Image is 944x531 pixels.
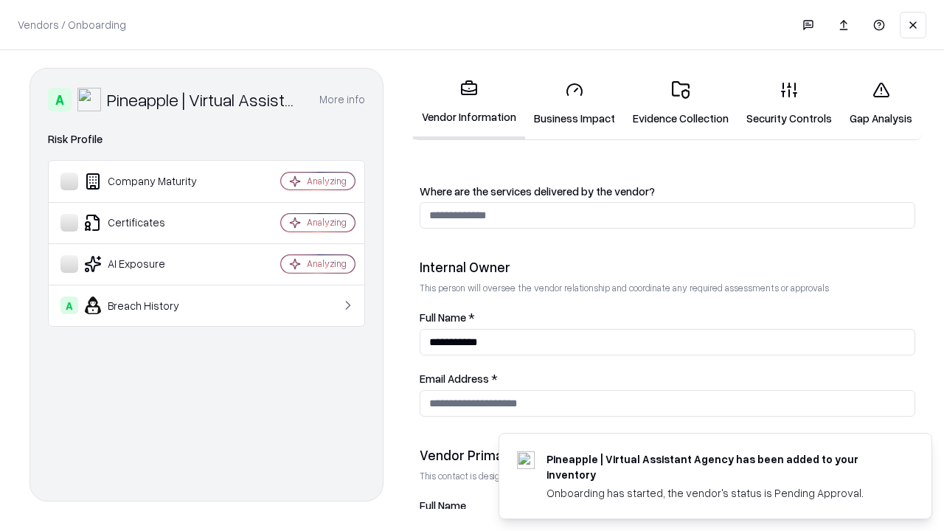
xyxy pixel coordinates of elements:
a: Evidence Collection [624,69,737,138]
img: trypineapple.com [517,451,535,469]
div: A [48,88,72,111]
a: Vendor Information [413,68,525,139]
img: Pineapple | Virtual Assistant Agency [77,88,101,111]
a: Gap Analysis [841,69,921,138]
label: Full Name [420,500,915,511]
div: Certificates [60,214,237,232]
div: Analyzing [307,175,347,187]
div: Breach History [60,296,237,314]
div: Analyzing [307,257,347,270]
p: This contact is designated to receive the assessment request from Shift [420,470,915,482]
div: Analyzing [307,216,347,229]
div: Vendor Primary Contact [420,446,915,464]
div: Pineapple | Virtual Assistant Agency [107,88,302,111]
div: Company Maturity [60,173,237,190]
button: More info [319,86,365,113]
div: Internal Owner [420,258,915,276]
div: AI Exposure [60,255,237,273]
a: Security Controls [737,69,841,138]
div: Onboarding has started, the vendor's status is Pending Approval. [546,485,896,501]
div: A [60,296,78,314]
label: Full Name * [420,312,915,323]
label: Where are the services delivered by the vendor? [420,186,915,197]
div: Risk Profile [48,131,365,148]
a: Business Impact [525,69,624,138]
label: Email Address * [420,373,915,384]
div: Pineapple | Virtual Assistant Agency has been added to your inventory [546,451,896,482]
p: Vendors / Onboarding [18,17,126,32]
p: This person will oversee the vendor relationship and coordinate any required assessments or appro... [420,282,915,294]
